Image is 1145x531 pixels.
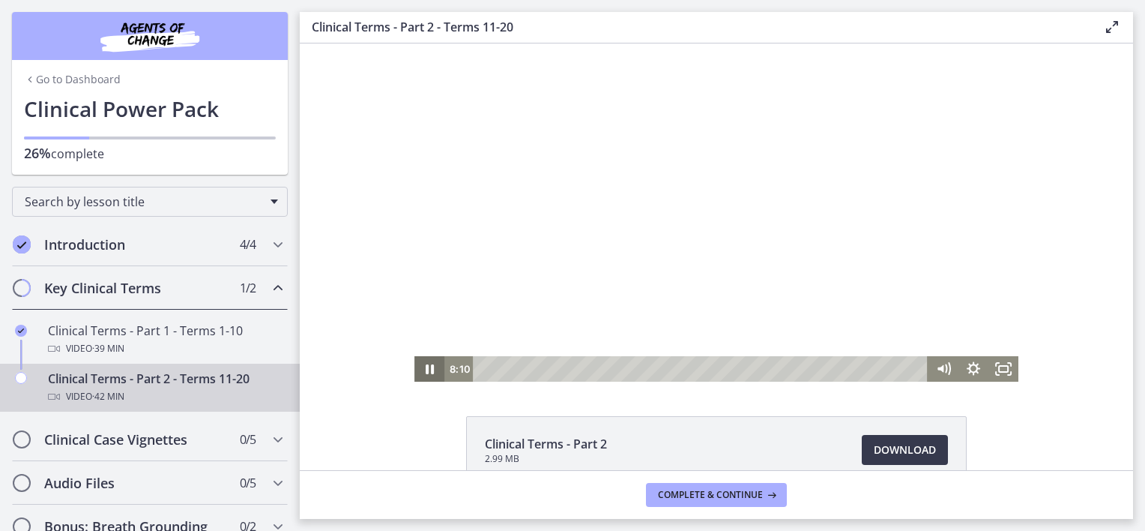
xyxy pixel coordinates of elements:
span: Complete & continue [658,489,763,501]
div: Video [48,388,282,406]
span: 1 / 2 [240,279,256,297]
a: Download [862,435,948,465]
div: Clinical Terms - Part 1 - Terms 1-10 [48,322,282,358]
i: Completed [13,235,31,253]
button: Show settings menu [659,313,689,338]
h2: Audio Files [44,474,227,492]
div: Clinical Terms - Part 2 - Terms 11-20 [48,370,282,406]
button: Mute [629,313,659,338]
img: Agents of Change Social Work Test Prep [60,18,240,54]
span: 2.99 MB [485,453,607,465]
span: Clinical Terms - Part 2 [485,435,607,453]
span: 0 / 5 [240,474,256,492]
span: Download [874,441,936,459]
h2: Clinical Case Vignettes [44,430,227,448]
p: complete [24,144,276,163]
iframe: Video Lesson [300,43,1133,382]
button: Fullscreen [689,313,719,338]
span: · 39 min [92,340,124,358]
a: Go to Dashboard [24,72,121,87]
span: 26% [24,144,51,162]
i: Completed [15,325,27,337]
span: · 42 min [92,388,124,406]
span: 0 / 5 [240,430,256,448]
h1: Clinical Power Pack [24,93,276,124]
span: 4 / 4 [240,235,256,253]
button: Complete & continue [646,483,787,507]
h2: Introduction [44,235,227,253]
div: Video [48,340,282,358]
span: Search by lesson title [25,193,263,210]
h2: Key Clinical Terms [44,279,227,297]
div: Search by lesson title [12,187,288,217]
h3: Clinical Terms - Part 2 - Terms 11-20 [312,18,1079,36]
